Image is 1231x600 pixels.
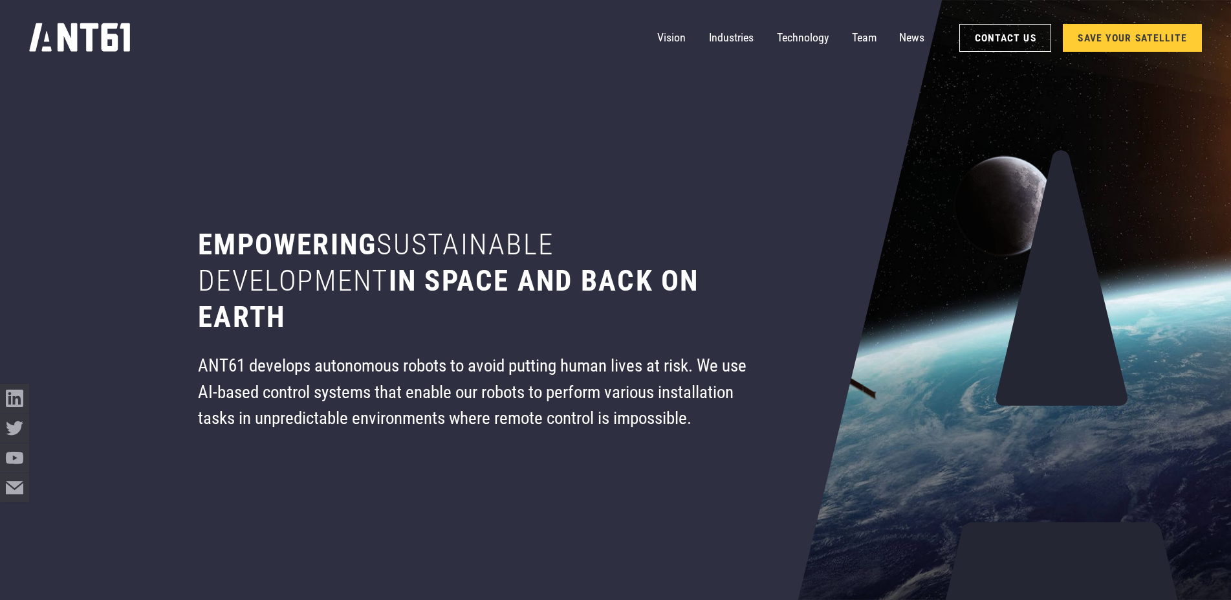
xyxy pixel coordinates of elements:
a: News [899,23,924,52]
a: home [29,18,132,57]
span: sustainable development [198,227,554,298]
a: Industries [709,23,754,52]
h1: Empowering in space and back on earth [198,227,757,335]
a: SAVE YOUR SATELLITE [1063,24,1202,52]
a: Vision [657,23,686,52]
a: Technology [777,23,829,52]
a: Contact Us [959,24,1051,52]
a: Team [852,23,877,52]
div: ANT61 develops autonomous robots to avoid putting human lives at risk. We use AI-based control sy... [198,353,757,431]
